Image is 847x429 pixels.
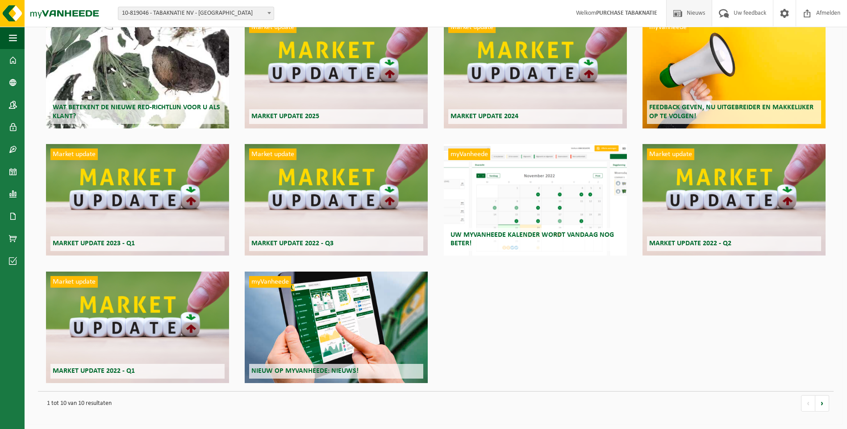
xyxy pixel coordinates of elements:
span: Wat betekent de nieuwe RED-richtlijn voor u als klant? [53,104,220,120]
span: Nieuw op myVanheede: Nieuws! [251,367,359,375]
span: Market update [647,148,694,160]
span: Market update 2025 [251,113,319,120]
span: Market update 2022 - Q1 [53,367,135,375]
span: myVanheede [448,148,490,160]
a: myVanheede Nieuw op myVanheede: Nieuws! [245,272,428,383]
a: Market update Market update 2025 [245,17,428,128]
a: Market update Market update 2022 - Q1 [46,272,229,383]
span: Market update [50,276,98,288]
span: Market update 2022 - Q2 [649,240,731,247]
span: Feedback geven, nu uitgebreider en makkelijker op te volgen! [649,104,814,120]
a: Market update Market update 2024 [444,17,627,128]
a: Wat betekent de nieuwe RED-richtlijn voor u als klant? [46,17,229,128]
span: myVanheede [249,276,291,288]
p: 1 tot 10 van 10 resultaten [42,396,792,411]
span: Market update [249,148,296,160]
a: Market update Market update 2022 - Q2 [643,144,826,256]
span: Market update 2024 [451,113,518,120]
span: Market update 2023 - Q1 [53,240,135,247]
a: Market update Market update 2022 - Q3 [245,144,428,256]
a: Market update Market update 2023 - Q1 [46,144,229,256]
span: Market update [50,148,98,160]
span: Uw myVanheede kalender wordt vandaag nog beter! [451,231,614,247]
span: 10-819046 - TABAKNATIE NV - ANTWERPEN [118,7,274,20]
span: Market update 2022 - Q3 [251,240,334,247]
strong: PURCHASE TABAKNATIE [596,10,657,16]
a: volgende [815,395,829,412]
a: myVanheede Uw myVanheede kalender wordt vandaag nog beter! [444,144,627,256]
a: vorige [801,395,815,412]
a: myVanheede Feedback geven, nu uitgebreider en makkelijker op te volgen! [643,17,826,128]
